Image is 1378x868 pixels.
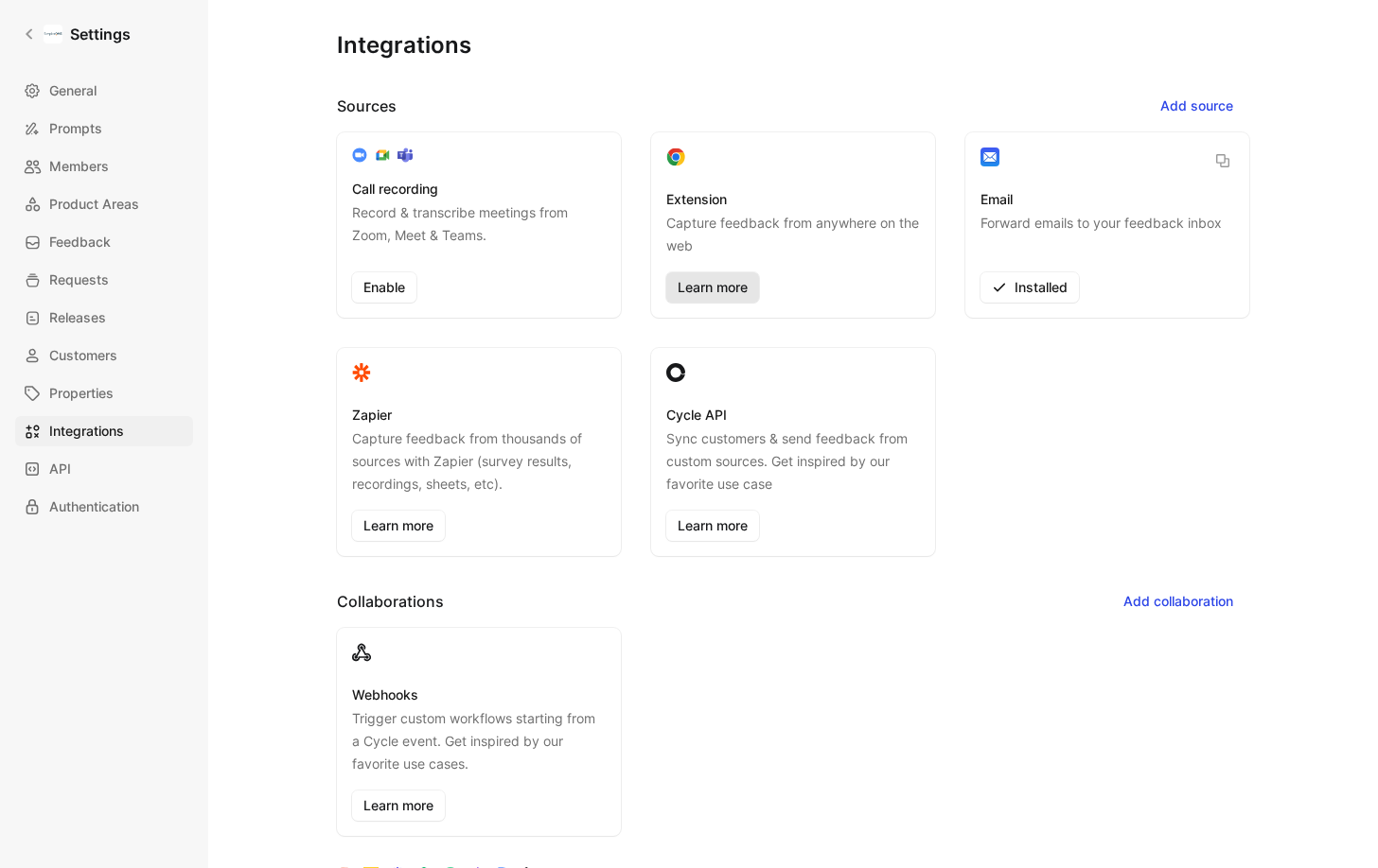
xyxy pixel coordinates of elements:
h3: Zapier [352,404,392,426]
span: Authentication [49,495,139,518]
a: Learn more [352,790,445,821]
h1: Integrations [337,30,471,61]
a: Product Areas [15,189,193,219]
h3: Call recording [352,178,438,200]
a: Integrations [15,416,193,446]
h3: Webhooks [352,684,418,706]
h3: Cycle API [666,404,727,426]
span: Add collaboration [1123,590,1233,613]
a: Learn more [666,272,759,303]
button: Add collaboration [1107,586,1249,616]
button: Enable [352,272,416,303]
h2: Sources [337,95,397,117]
a: Requests [15,265,193,295]
span: Properties [49,382,114,405]
span: Integrations [49,420,124,443]
a: Learn more [666,511,759,541]
a: Feedback [15,227,193,257]
a: Members [15,151,193,182]
span: Enable [363,276,405,299]
a: Customers [15,340,193,371]
h2: Collaborations [337,590,444,613]
h1: Settings [70,23,131,45]
span: General [49,79,97,102]
a: Releases [15,303,193,333]
span: Members [49,155,109,178]
p: Trigger custom workflows starting from a Cycle event. Get inspired by our favorite use cases. [352,707,606,775]
span: Customers [49,344,117,367]
a: General [15,76,193,106]
button: Add source [1144,91,1249,121]
span: Feedback [49,231,111,253]
span: Requests [49,269,109,291]
a: Properties [15,378,193,408]
a: Prompts [15,113,193,144]
p: Capture feedback from thousands of sources with Zapier (survey results, recordings, sheets, etc). [352,427,606,495]
span: Releases [49,306,106,329]
h3: Extension [666,188,727,211]
span: API [49,458,71,480]
a: Authentication [15,492,193,522]
span: Add source [1160,95,1233,117]
a: API [15,454,193,484]
p: Forward emails to your feedback inbox [980,212,1222,257]
span: Installed [992,276,1068,299]
span: Prompts [49,117,102,140]
span: Product Areas [49,193,139,216]
p: Record & transcribe meetings from Zoom, Meet & Teams. [352,201,606,257]
a: Learn more [352,511,445,541]
p: Capture feedback from anywhere on the web [666,212,920,257]
h3: Email [980,188,1013,211]
a: Settings [15,15,138,53]
button: Installed [980,272,1079,303]
p: Sync customers & send feedback from custom sources. Get inspired by our favorite use case [666,427,920,495]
